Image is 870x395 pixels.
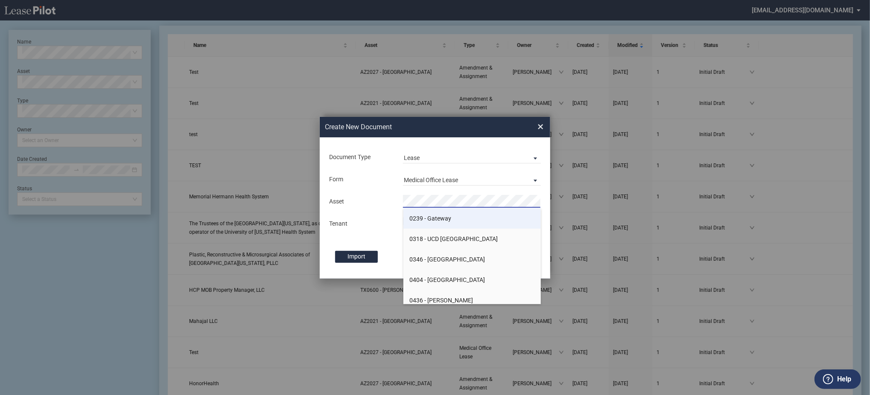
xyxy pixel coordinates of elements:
span: 0404 - [GEOGRAPHIC_DATA] [410,276,485,283]
span: × [537,120,543,134]
span: 0318 - UCD [GEOGRAPHIC_DATA] [410,235,498,242]
span: 0346 - [GEOGRAPHIC_DATA] [410,256,485,263]
li: 0239 - Gateway [403,208,541,229]
div: Form [324,175,398,184]
md-select: Document Type: Lease [403,151,541,163]
h2: Create New Document [325,122,507,132]
md-dialog: Create New ... [320,117,550,279]
label: Import [335,251,378,263]
li: 0404 - [GEOGRAPHIC_DATA] [403,270,541,290]
li: 0436 - [PERSON_NAME] [403,290,541,311]
div: Document Type [324,153,398,162]
li: 0318 - UCD [GEOGRAPHIC_DATA] [403,229,541,249]
md-select: Lease Form: Medical Office Lease [403,173,541,186]
label: Help [837,374,851,385]
span: 0239 - Gateway [410,215,452,222]
div: Lease [404,154,420,161]
div: Medical Office Lease [404,177,458,183]
div: Asset [324,197,398,206]
li: 0346 - [GEOGRAPHIC_DATA] [403,249,541,270]
span: 0436 - [PERSON_NAME] [410,297,473,304]
div: Tenant [324,220,398,228]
